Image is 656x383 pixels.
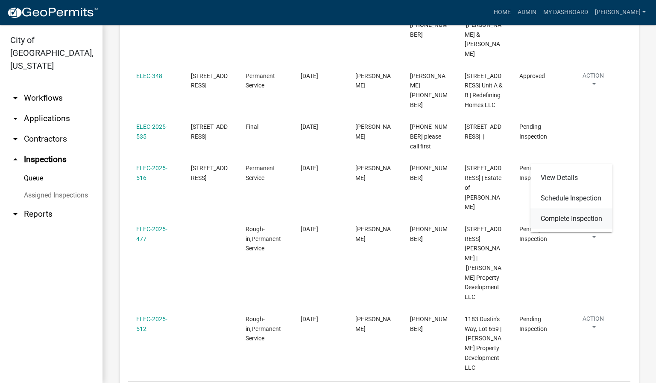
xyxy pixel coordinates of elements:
i: arrow_drop_down [10,113,20,124]
span: chris 812-207-7397 [410,73,448,108]
span: 502-905-7457 [410,226,448,242]
i: arrow_drop_down [10,209,20,219]
span: 5025440419 please call first [410,123,448,150]
a: View Details [530,168,612,188]
a: [PERSON_NAME] [592,4,649,20]
span: 3314 / B RIVERVIEW DRIVE [191,123,228,140]
div: Action [530,164,612,232]
span: Final [246,123,258,130]
button: Action [574,122,612,143]
div: [DATE] [301,122,339,132]
a: Complete Inspection [530,209,612,229]
span: 1534 PLANK ROAD 1534 Plank Road, Lot 17 | Estate of Mary A Beam [465,165,501,210]
span: Rough-in,Permanent Service [246,226,281,252]
span: 1534 PLANK ROAD [191,165,228,181]
a: ELEC-2025-535 [136,123,167,140]
span: Cindy Hunton [355,226,391,242]
a: ELEC-2025-512 [136,316,167,332]
span: 3314 / B RIVERVIEW DRIVE | [465,123,501,140]
button: Action [574,314,612,336]
i: arrow_drop_up [10,154,20,165]
span: 1174 Dustin's Way, Lot 609 | Ellings Property Development LLC [465,226,501,300]
span: Pending Inspection [519,123,547,140]
span: Rick VanGilder [355,165,391,181]
a: ELEC-2025-516 [136,165,167,181]
span: Permanent Service [246,73,275,89]
span: 812-989-3227 [410,165,448,181]
span: 924 CHESTNUT STREET, EAST [191,73,228,89]
span: 1183 Dustin's Way, Lot 659 | Ellings Property Development LLC [465,316,501,371]
a: ELEC-2025-477 [136,226,167,242]
i: arrow_drop_down [10,134,20,144]
a: Home [490,4,514,20]
i: arrow_drop_down [10,93,20,103]
a: ELEC-348 [136,73,162,79]
span: 924 CHESTNUT STREET, EAST Duplex Unit A & B | Redefining Homes LLC [465,73,503,108]
span: Pending Inspection [519,165,547,181]
div: [DATE] [301,71,339,81]
span: 502-905-7457 [410,316,448,332]
div: [DATE] [301,163,339,173]
a: Schedule Inspection [530,188,612,209]
span: CHRIS [355,73,391,89]
div: [DATE] [301,224,339,234]
span: Permanent Service [246,165,275,181]
div: [DATE] [301,314,339,324]
button: Action [574,224,612,246]
span: Pending Inspection [519,316,547,332]
span: Pending Inspection [519,226,547,242]
span: David Tuttle 502-379-0932 [410,2,448,38]
a: My Dashboard [540,4,592,20]
span: Rough-in,Permanent Service [246,316,281,342]
span: Cindy Hunton [355,316,391,332]
button: Action [574,71,612,93]
span: Approved [519,73,545,79]
a: Admin [514,4,540,20]
span: David Wooten [355,123,391,140]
